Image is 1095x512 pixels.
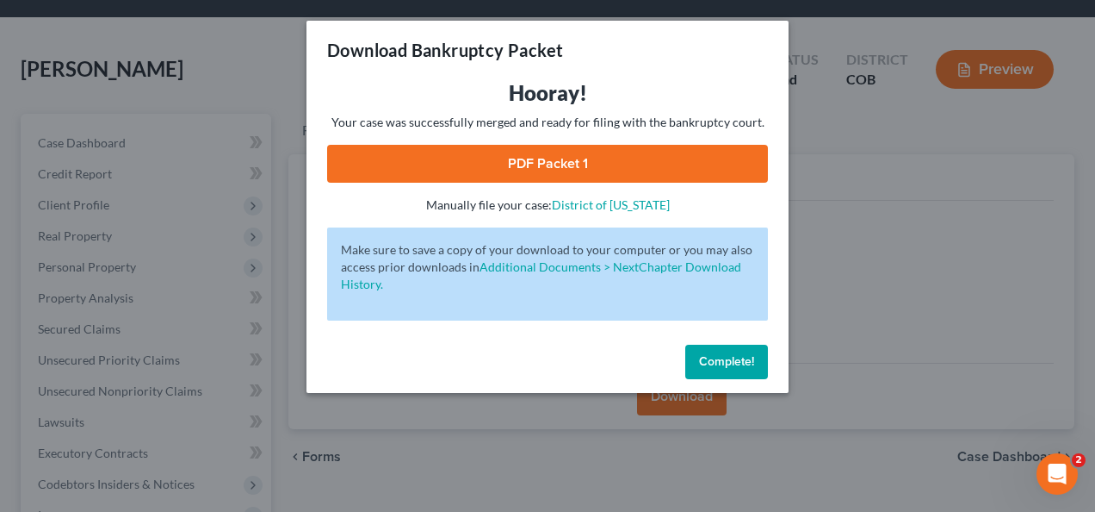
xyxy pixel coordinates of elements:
p: Manually file your case: [327,197,768,214]
p: Make sure to save a copy of your download to your computer or you may also access prior downloads in [341,241,754,293]
h3: Hooray! [327,79,768,107]
span: Complete! [699,354,754,369]
a: District of [US_STATE] [552,197,670,212]
a: Additional Documents > NextChapter Download History. [341,259,741,291]
span: 2 [1072,453,1086,467]
h3: Download Bankruptcy Packet [327,38,563,62]
a: PDF Packet 1 [327,145,768,183]
button: Complete! [685,345,768,379]
p: Your case was successfully merged and ready for filing with the bankruptcy court. [327,114,768,131]
iframe: Intercom live chat [1036,453,1078,495]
